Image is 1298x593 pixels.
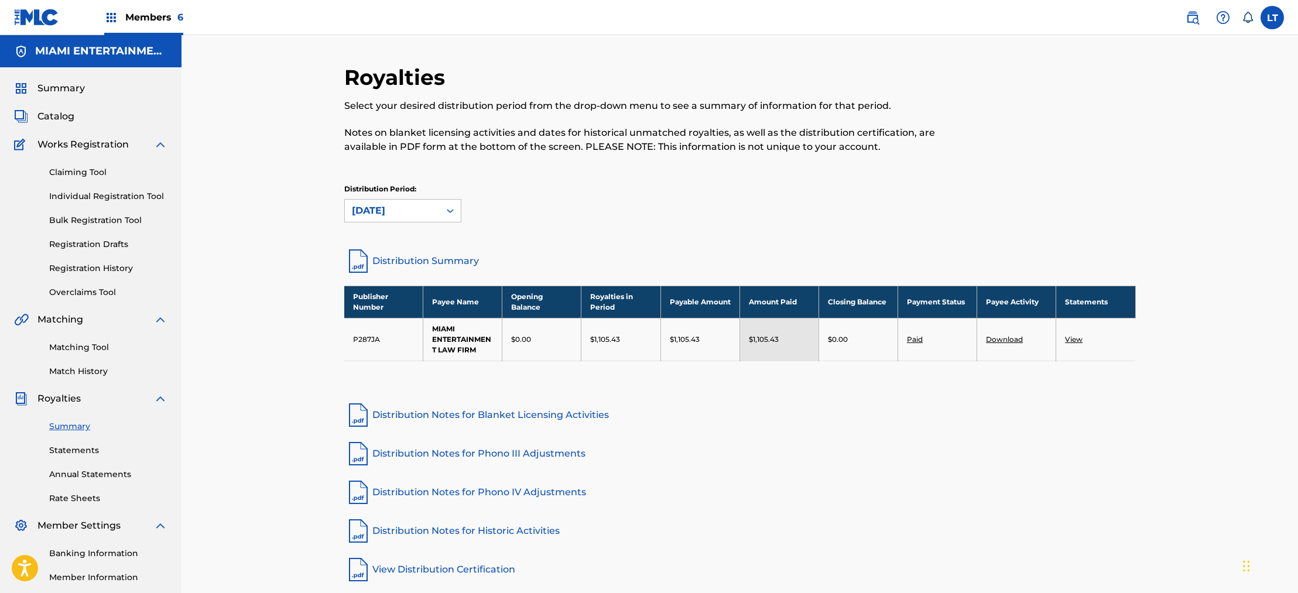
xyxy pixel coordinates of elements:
div: Drag [1243,549,1250,584]
a: Statements [49,444,167,457]
a: View [1065,335,1083,344]
img: pdf [344,401,372,429]
a: Distribution Notes for Phono IV Adjustments [344,478,1136,506]
a: Matching Tool [49,341,167,354]
th: Closing Balance [818,286,898,318]
a: SummarySummary [14,81,85,95]
img: Works Registration [14,138,29,152]
span: 6 [177,12,183,23]
a: Distribution Summary [344,247,1136,275]
span: Works Registration [37,138,129,152]
img: expand [153,519,167,533]
div: [DATE] [352,204,433,218]
p: $1,105.43 [670,334,700,345]
div: User Menu [1261,6,1284,29]
th: Opening Balance [502,286,581,318]
a: Summary [49,420,167,433]
p: $1,105.43 [590,334,620,345]
img: pdf [344,517,372,545]
p: Select your desired distribution period from the drop-down menu to see a summary of information f... [344,99,954,113]
img: search [1186,11,1200,25]
div: Help [1211,6,1235,29]
a: Claiming Tool [49,166,167,179]
img: expand [153,313,167,327]
th: Royalties in Period [581,286,660,318]
img: pdf [344,478,372,506]
a: Public Search [1181,6,1204,29]
a: CatalogCatalog [14,109,74,124]
img: distribution-summary-pdf [344,247,372,275]
p: Notes on blanket licensing activities and dates for historical unmatched royalties, as well as th... [344,126,954,154]
p: $0.00 [828,334,848,345]
a: Overclaims Tool [49,286,167,299]
a: Banking Information [49,547,167,560]
a: Individual Registration Tool [49,190,167,203]
span: Summary [37,81,85,95]
a: Distribution Notes for Historic Activities [344,517,1136,545]
a: Annual Statements [49,468,167,481]
img: pdf [344,556,372,584]
a: Rate Sheets [49,492,167,505]
p: $1,105.43 [749,334,779,345]
th: Payable Amount [660,286,739,318]
th: Payee Activity [977,286,1056,318]
iframe: Chat Widget [1239,537,1298,593]
p: $0.00 [511,334,531,345]
a: Bulk Registration Tool [49,214,167,227]
th: Publisher Number [344,286,423,318]
span: Member Settings [37,519,121,533]
span: Matching [37,313,83,327]
img: Member Settings [14,519,28,533]
a: Download [986,335,1023,344]
p: Distribution Period: [344,184,461,194]
img: Matching [14,313,29,327]
img: Top Rightsholders [104,11,118,25]
h2: Royalties [344,64,451,91]
th: Amount Paid [739,286,818,318]
a: Distribution Notes for Phono III Adjustments [344,440,1136,468]
a: Distribution Notes for Blanket Licensing Activities [344,401,1136,429]
a: Match History [49,365,167,378]
span: Members [125,11,183,24]
img: expand [153,392,167,406]
img: expand [153,138,167,152]
td: MIAMI ENTERTAINMENT LAW FIRM [423,318,502,361]
img: Accounts [14,44,28,59]
img: Royalties [14,392,28,406]
img: MLC Logo [14,9,59,26]
img: pdf [344,440,372,468]
td: P287JA [344,318,423,361]
span: Catalog [37,109,74,124]
a: View Distribution Certification [344,556,1136,584]
a: Paid [907,335,923,344]
img: Catalog [14,109,28,124]
th: Payment Status [898,286,977,318]
a: Registration History [49,262,167,275]
th: Statements [1056,286,1135,318]
span: Royalties [37,392,81,406]
h5: MIAMI ENTERTAINMENT LAW FIRM [35,44,167,58]
div: Notifications [1242,12,1254,23]
a: Registration Drafts [49,238,167,251]
th: Payee Name [423,286,502,318]
a: Member Information [49,571,167,584]
img: help [1216,11,1230,25]
img: Summary [14,81,28,95]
